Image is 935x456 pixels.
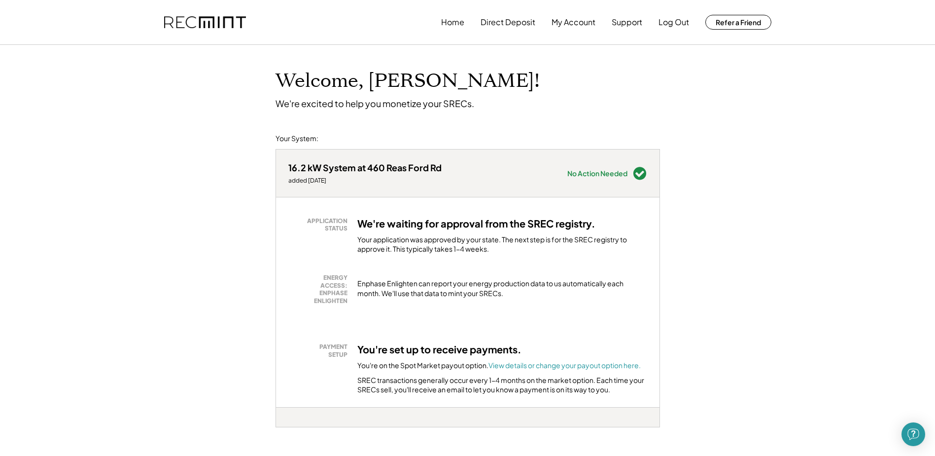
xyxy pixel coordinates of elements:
button: Support [612,12,642,32]
button: Home [441,12,464,32]
div: Enphase Enlighten can report your energy production data to us automatically each month. We'll us... [357,279,647,298]
div: APPLICATION STATUS [293,217,347,232]
div: PAYMENT SETUP [293,343,347,358]
div: 16.2 kW System at 460 Reas Ford Rd [288,162,442,173]
div: We're excited to help you monetize your SRECs. [276,98,474,109]
div: Your application was approved by your state. The next step is for the SREC registry to approve it... [357,235,647,254]
button: Refer a Friend [705,15,771,30]
div: Open Intercom Messenger [901,422,925,446]
h3: You're set up to receive payments. [357,343,521,356]
button: My Account [552,12,595,32]
button: Log Out [658,12,689,32]
div: SREC transactions generally occur every 1-4 months on the market option. Each time your SRECs sel... [357,376,647,395]
button: Direct Deposit [481,12,535,32]
div: added [DATE] [288,177,442,185]
div: You're on the Spot Market payout option. [357,361,641,371]
div: ENERGY ACCESS: ENPHASE ENLIGHTEN [293,274,347,304]
h3: We're waiting for approval from the SREC registry. [357,217,595,230]
div: No Action Needed [567,170,627,177]
a: View details or change your payout option here. [488,361,641,370]
h1: Welcome, [PERSON_NAME]! [276,70,540,93]
div: Your System: [276,134,318,144]
img: recmint-logotype%403x.png [164,16,246,29]
div: ndindbae - VA Distributed [276,427,310,431]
